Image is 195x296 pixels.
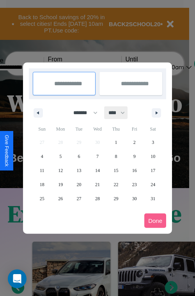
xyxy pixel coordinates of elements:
[107,192,125,206] button: 29
[40,163,44,178] span: 11
[4,135,9,167] div: Give Feedback
[88,163,106,178] button: 14
[125,135,144,149] button: 2
[125,123,144,135] span: Fri
[96,149,99,163] span: 7
[107,135,125,149] button: 1
[41,149,43,163] span: 4
[33,123,51,135] span: Sun
[51,123,69,135] span: Mon
[132,163,137,178] span: 16
[107,123,125,135] span: Thu
[107,178,125,192] button: 22
[70,149,88,163] button: 6
[132,178,137,192] span: 23
[88,123,106,135] span: Wed
[113,163,118,178] span: 15
[144,163,162,178] button: 17
[40,192,44,206] span: 25
[125,149,144,163] button: 9
[151,163,155,178] span: 17
[144,149,162,163] button: 10
[33,178,51,192] button: 18
[132,192,137,206] span: 30
[33,163,51,178] button: 11
[78,149,80,163] span: 6
[113,192,118,206] span: 29
[133,149,136,163] span: 9
[58,163,63,178] span: 12
[51,178,69,192] button: 19
[77,192,82,206] span: 27
[144,135,162,149] button: 3
[107,163,125,178] button: 15
[113,178,118,192] span: 22
[107,149,125,163] button: 8
[51,149,69,163] button: 5
[70,163,88,178] button: 13
[51,163,69,178] button: 12
[115,135,117,149] span: 1
[40,178,44,192] span: 18
[95,178,100,192] span: 21
[88,192,106,206] button: 28
[77,178,82,192] span: 20
[125,178,144,192] button: 23
[151,192,155,206] span: 31
[70,192,88,206] button: 27
[88,149,106,163] button: 7
[125,192,144,206] button: 30
[95,163,100,178] span: 14
[115,149,117,163] span: 8
[152,135,154,149] span: 3
[144,178,162,192] button: 24
[58,192,63,206] span: 26
[77,163,82,178] span: 13
[133,135,136,149] span: 2
[70,178,88,192] button: 20
[144,192,162,206] button: 31
[58,178,63,192] span: 19
[59,149,62,163] span: 5
[88,178,106,192] button: 21
[51,192,69,206] button: 26
[151,178,155,192] span: 24
[144,123,162,135] span: Sat
[151,149,155,163] span: 10
[33,192,51,206] button: 25
[144,213,166,228] button: Done
[125,163,144,178] button: 16
[8,269,27,288] div: Open Intercom Messenger
[33,149,51,163] button: 4
[95,192,100,206] span: 28
[70,123,88,135] span: Tue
